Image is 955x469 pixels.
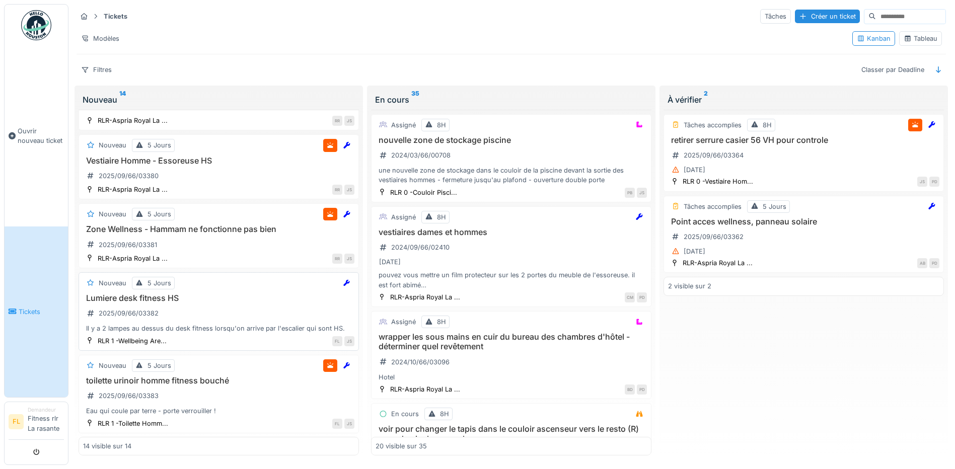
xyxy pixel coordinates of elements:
div: RLR 0 -Couloir Pisci... [390,188,457,197]
div: RR [332,116,342,126]
div: 2024/03/66/00708 [391,150,451,160]
div: Assigné [391,120,416,130]
div: RLR-Aspria Royal La ... [98,116,168,125]
div: 8H [437,212,446,222]
div: PD [637,384,647,395]
div: RLR-Aspria Royal La ... [98,185,168,194]
div: Classer par Deadline [857,62,929,77]
div: Hotel [376,372,647,382]
h3: vestiaires dames et hommes [376,227,647,237]
div: 20 visible sur 35 [376,441,427,451]
div: 8H [437,317,446,327]
span: Tickets [19,307,64,317]
div: 2025/09/66/03383 [99,391,159,401]
div: JS [344,185,354,195]
div: 5 Jours [148,278,171,288]
div: 5 Jours [763,202,786,211]
h3: nouvelle zone de stockage piscine [376,135,647,145]
div: 8H [440,409,449,419]
div: Demandeur [28,406,64,414]
div: 8H [437,120,446,130]
div: 2025/09/66/03380 [99,171,159,181]
h3: wrapper les sous mains en cuir du bureau des chambres d'hôtel - déterminer quel revêtement [376,332,647,351]
div: pouvez vous mettre un film protecteur sur les 2 portes du meuble de l'essoreuse. il est fort abim... [376,270,647,289]
h3: Lumiere desk fitness HS [83,293,354,303]
div: 2025/09/66/03364 [684,150,744,160]
div: Tâches [760,9,791,24]
a: FL DemandeurFitness rlr La rasante [9,406,64,440]
div: [DATE] [684,247,705,256]
div: Assigné [391,317,416,327]
a: Tickets [5,226,68,397]
h3: voir pour changer le tapis dans le couloir ascenseur vers le resto (R) pour du vinyl ou carrelage [376,424,647,443]
div: FL [332,336,342,346]
div: Tâches accomplies [684,202,742,211]
div: 5 Jours [148,209,171,219]
div: 2024/10/66/03096 [391,357,450,367]
strong: Tickets [100,12,131,21]
div: Nouveau [99,278,126,288]
div: RLR 1 -Wellbeing Are... [98,336,167,346]
span: Ouvrir nouveau ticket [18,126,64,145]
h3: retirer serrure casier 56 VH pour controle [668,135,939,145]
div: Filtres [77,62,116,77]
li: Fitness rlr La rasante [28,406,64,437]
div: RLR-Aspria Royal La ... [390,384,460,394]
div: 2024/09/66/02410 [391,243,450,252]
h3: Vestiaire Homme - Essoreuse HS [83,156,354,166]
sup: 2 [704,94,708,106]
div: RR [332,254,342,264]
div: Il y a 2 lampes au dessus du desk fitness lorsqu'on arrive par l'escalier qui sont HS. [83,324,354,333]
div: En cours [391,409,419,419]
div: RLR-Aspria Royal La ... [683,258,753,268]
div: PB [625,188,635,198]
div: FL [332,419,342,429]
div: Nouveau [83,94,355,106]
h3: Zone Wellness - Hammam ne fonctionne pas bien [83,224,354,234]
div: Nouveau [99,140,126,150]
h3: toilette urinoir homme fitness bouché [83,376,354,385]
div: PD [929,258,939,268]
div: RLR-Aspria Royal La ... [98,254,168,263]
sup: 35 [411,94,419,106]
div: Créer un ticket [795,10,860,23]
div: RLR-Aspria Royal La ... [390,292,460,302]
div: RLR 1 -Toilette Homm... [98,419,168,428]
div: 5 Jours [148,140,171,150]
div: 14 visible sur 14 [83,441,131,451]
li: FL [9,414,24,429]
div: À vérifier [668,94,940,106]
div: Nouveau [99,209,126,219]
div: Modèles [77,31,124,46]
div: Tâches accomplies [684,120,742,130]
div: JS [344,116,354,126]
a: Ouvrir nouveau ticket [5,46,68,226]
div: JS [917,177,927,187]
div: JS [344,419,354,429]
div: RR [332,185,342,195]
div: [DATE] [684,165,705,175]
div: Eau qui coule par terre - porte verrouiller ! [83,406,354,416]
div: 2025/09/66/03381 [99,240,157,250]
div: 5 Jours [148,361,171,370]
div: AB [917,258,927,268]
div: JS [344,254,354,264]
div: Kanban [857,34,891,43]
div: RLR 0 -Vestiaire Hom... [683,177,753,186]
div: En cours [375,94,647,106]
div: 2025/09/66/03362 [684,232,744,242]
sup: 14 [119,94,126,106]
div: [DATE] [379,257,401,267]
div: Tableau [904,34,937,43]
div: 8H [763,120,772,130]
div: une nouvelle zone de stockage dans le couloir de la piscine devant la sortie des vestiaires homme... [376,166,647,185]
div: BD [625,384,635,395]
div: 2025/09/66/03382 [99,308,159,318]
div: CM [625,292,635,302]
div: PD [929,177,939,187]
div: Nouveau [99,361,126,370]
div: JS [637,188,647,198]
img: Badge_color-CXgf-gQk.svg [21,10,51,40]
div: Assigné [391,212,416,222]
div: 2 visible sur 2 [668,281,711,291]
